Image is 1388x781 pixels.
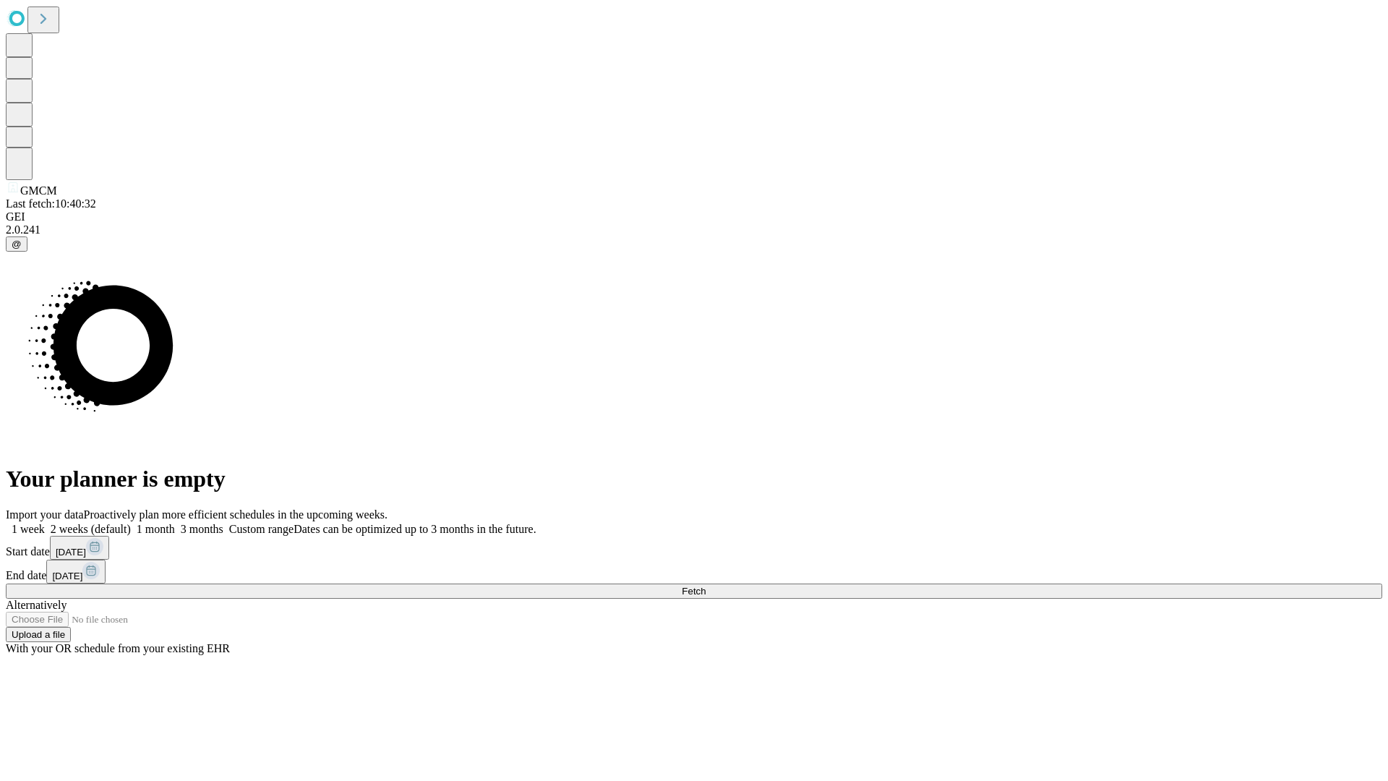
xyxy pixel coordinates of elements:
[12,239,22,249] span: @
[6,599,67,611] span: Alternatively
[50,536,109,560] button: [DATE]
[6,642,230,654] span: With your OR schedule from your existing EHR
[6,236,27,252] button: @
[6,627,71,642] button: Upload a file
[6,210,1382,223] div: GEI
[181,523,223,535] span: 3 months
[6,197,96,210] span: Last fetch: 10:40:32
[6,536,1382,560] div: Start date
[6,466,1382,492] h1: Your planner is empty
[56,547,86,558] span: [DATE]
[12,523,45,535] span: 1 week
[6,223,1382,236] div: 2.0.241
[51,523,131,535] span: 2 weeks (default)
[229,523,294,535] span: Custom range
[682,586,706,597] span: Fetch
[6,584,1382,599] button: Fetch
[46,560,106,584] button: [DATE]
[20,184,57,197] span: GMCM
[84,508,387,521] span: Proactively plan more efficient schedules in the upcoming weeks.
[137,523,175,535] span: 1 month
[52,571,82,581] span: [DATE]
[6,508,84,521] span: Import your data
[294,523,536,535] span: Dates can be optimized up to 3 months in the future.
[6,560,1382,584] div: End date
